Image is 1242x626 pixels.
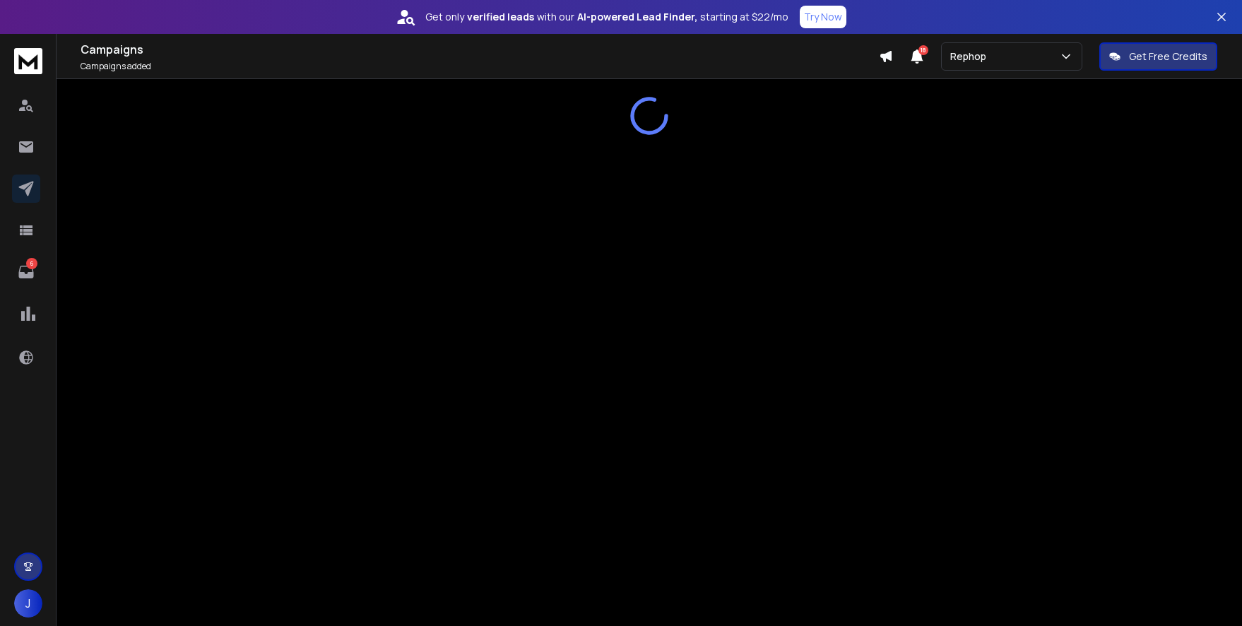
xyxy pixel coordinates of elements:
strong: verified leads [467,10,534,24]
p: Try Now [804,10,842,24]
a: 6 [12,258,40,286]
button: Try Now [800,6,846,28]
p: Get Free Credits [1129,49,1207,64]
p: Campaigns added [81,61,879,72]
p: Rephop [950,49,992,64]
p: Get only with our starting at $22/mo [425,10,788,24]
button: Get Free Credits [1099,42,1217,71]
button: J [14,589,42,618]
strong: AI-powered Lead Finder, [577,10,697,24]
img: logo [14,48,42,74]
h1: Campaigns [81,41,879,58]
p: 6 [26,258,37,269]
span: 18 [918,45,928,55]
